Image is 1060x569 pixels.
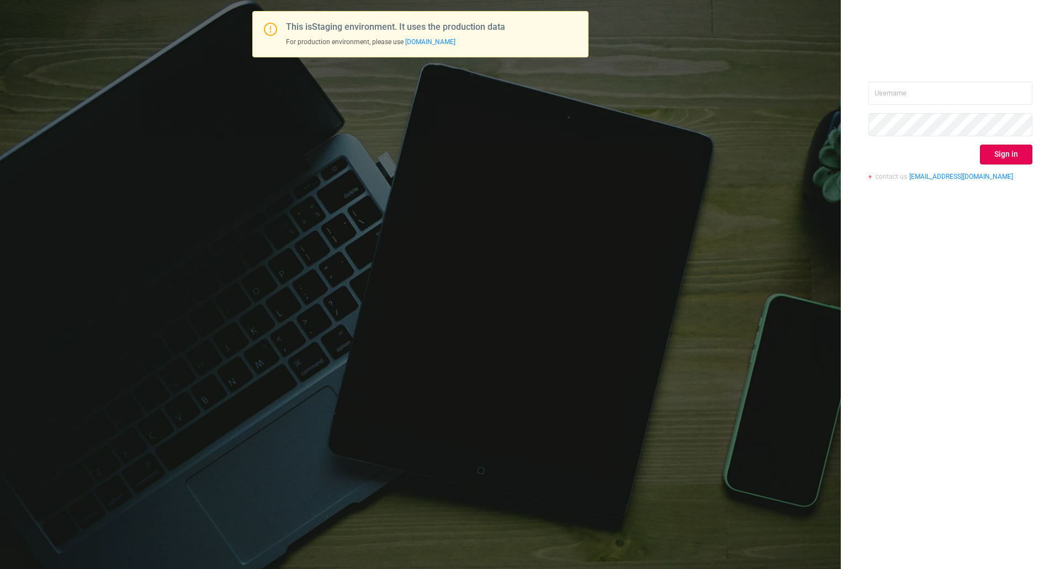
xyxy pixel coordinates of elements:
a: [DOMAIN_NAME] [405,38,455,46]
button: Sign in [980,145,1032,164]
span: This is Staging environment. It uses the production data [286,22,505,32]
span: contact us [876,173,907,180]
a: [EMAIL_ADDRESS][DOMAIN_NAME] [909,173,1013,180]
span: For production environment, please use [286,38,455,46]
i: icon: exclamation-circle [264,23,277,36]
input: Username [868,82,1032,105]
